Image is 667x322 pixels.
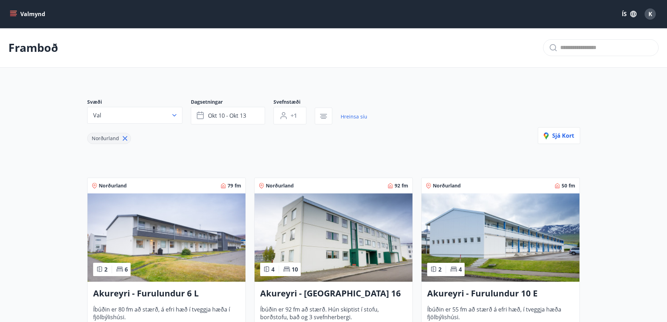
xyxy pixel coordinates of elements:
[427,287,574,300] h3: Akureyri - Furulundur 10 E
[438,266,442,273] span: 2
[191,98,273,107] span: Dagsetningar
[87,133,131,144] div: Norðurland
[648,10,652,18] span: K
[93,287,240,300] h3: Akureyri - Furulundur 6 L
[271,266,275,273] span: 4
[8,40,58,55] p: Framboð
[260,287,407,300] h3: Akureyri - [GEOGRAPHIC_DATA] 16 E
[544,132,574,139] span: Sjá kort
[88,193,245,282] img: Paella dish
[538,127,580,144] button: Sjá kort
[92,135,119,142] span: Norðurland
[191,107,265,124] button: okt 10 - okt 13
[255,193,412,282] img: Paella dish
[395,182,408,189] span: 92 fm
[208,112,246,119] span: okt 10 - okt 13
[8,8,48,20] button: menu
[266,182,294,189] span: Norðurland
[292,266,298,273] span: 10
[99,182,127,189] span: Norðurland
[125,266,128,273] span: 6
[104,266,107,273] span: 2
[273,98,315,107] span: Svefnstæði
[93,111,101,119] span: Val
[228,182,241,189] span: 79 fm
[459,266,462,273] span: 4
[87,107,182,124] button: Val
[618,8,640,20] button: ÍS
[642,6,659,22] button: K
[291,112,297,119] span: +1
[562,182,575,189] span: 50 fm
[87,98,191,107] span: Svæði
[433,182,461,189] span: Norðurland
[422,193,579,282] img: Paella dish
[341,109,367,124] a: Hreinsa síu
[273,107,306,124] button: +1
